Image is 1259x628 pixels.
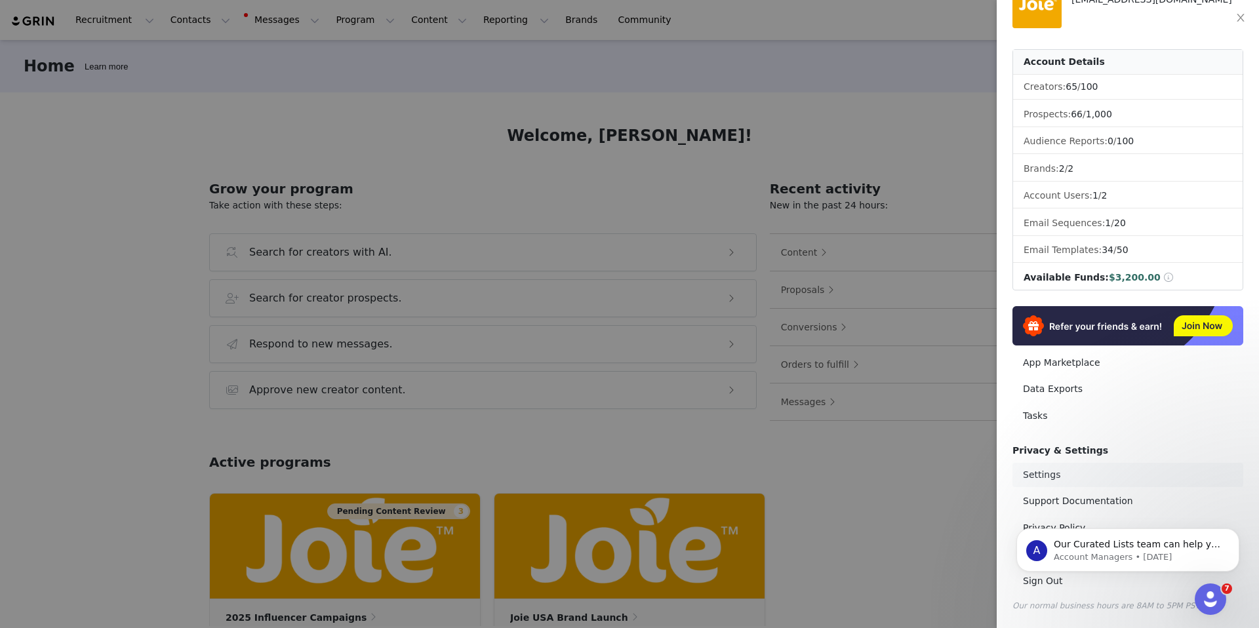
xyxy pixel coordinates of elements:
[1092,190,1098,201] span: 1
[1102,245,1128,255] span: /
[1013,211,1243,236] li: Email Sequences:
[1013,129,1243,154] li: Audience Reports: /
[1012,351,1243,375] a: App Marketplace
[1102,190,1108,201] span: 2
[1071,109,1083,119] span: 66
[1117,245,1129,255] span: 50
[1108,136,1113,146] span: 0
[1024,272,1109,283] span: Available Funds:
[1013,102,1243,127] li: Prospects:
[1012,445,1108,456] span: Privacy & Settings
[1117,136,1134,146] span: 100
[997,501,1259,593] iframe: Intercom notifications message
[1114,218,1126,228] span: 20
[1105,218,1111,228] span: 1
[1081,81,1098,92] span: 100
[1235,12,1246,23] i: icon: close
[1068,163,1073,174] span: 2
[1222,583,1232,594] span: 7
[1105,218,1125,228] span: /
[1071,109,1112,119] span: /
[1012,306,1243,345] img: Refer & Earn
[1066,81,1098,92] span: /
[1066,81,1077,92] span: 65
[1013,75,1243,100] li: Creators:
[1102,245,1113,255] span: 34
[1059,163,1065,174] span: 2
[1195,583,1226,615] iframe: Intercom live chat
[1013,184,1243,208] li: Account Users:
[1013,50,1243,75] div: Account Details
[1012,463,1243,487] a: Settings
[1012,601,1201,610] span: Our normal business hours are 8AM to 5PM PST.
[1012,489,1243,513] a: Support Documentation
[1013,238,1243,263] li: Email Templates:
[1086,109,1112,119] span: 1,000
[1012,377,1243,401] a: Data Exports
[1013,157,1243,182] li: Brands:
[1059,163,1074,174] span: /
[1109,272,1161,283] span: $3,200.00
[1092,190,1108,201] span: /
[1012,404,1243,428] a: Tasks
